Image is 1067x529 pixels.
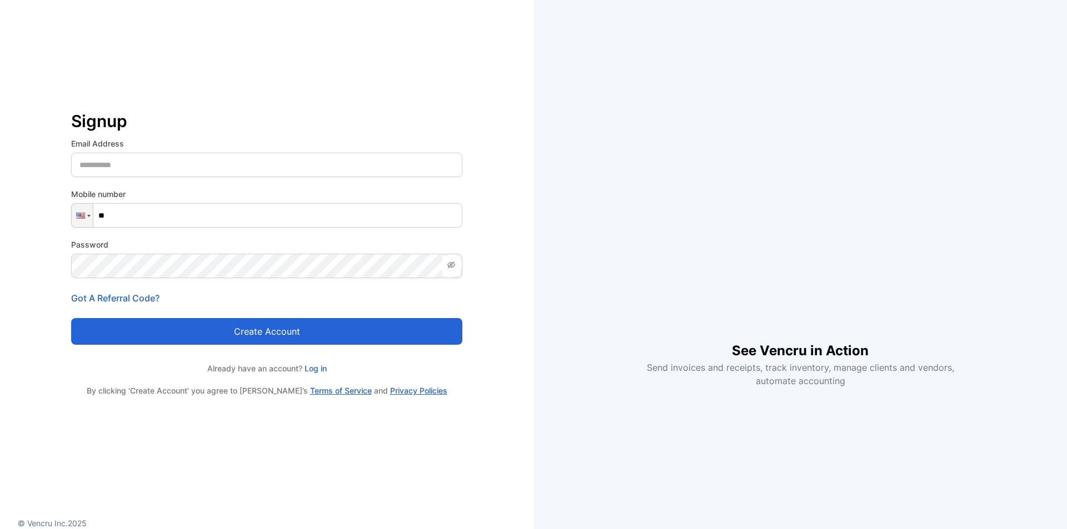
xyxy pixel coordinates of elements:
iframe: YouTube video player [639,142,961,323]
label: Mobile number [71,188,462,200]
img: vencru logo [71,44,127,104]
p: Got A Referral Code? [71,291,462,305]
p: By clicking ‘Create Account’ you agree to [PERSON_NAME]’s and [71,385,462,396]
button: Create account [71,318,462,345]
p: Already have an account? [71,362,462,374]
h1: See Vencru in Action [732,323,869,361]
p: Signup [71,108,462,134]
label: Email Address [71,138,462,149]
a: Log in [302,364,327,373]
label: Password [71,239,462,250]
a: Terms of Service [310,386,372,395]
p: Send invoices and receipts, track inventory, manage clients and vendors, automate accounting [640,361,960,387]
a: Privacy Policies [390,386,447,395]
div: United States: + 1 [72,204,93,227]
